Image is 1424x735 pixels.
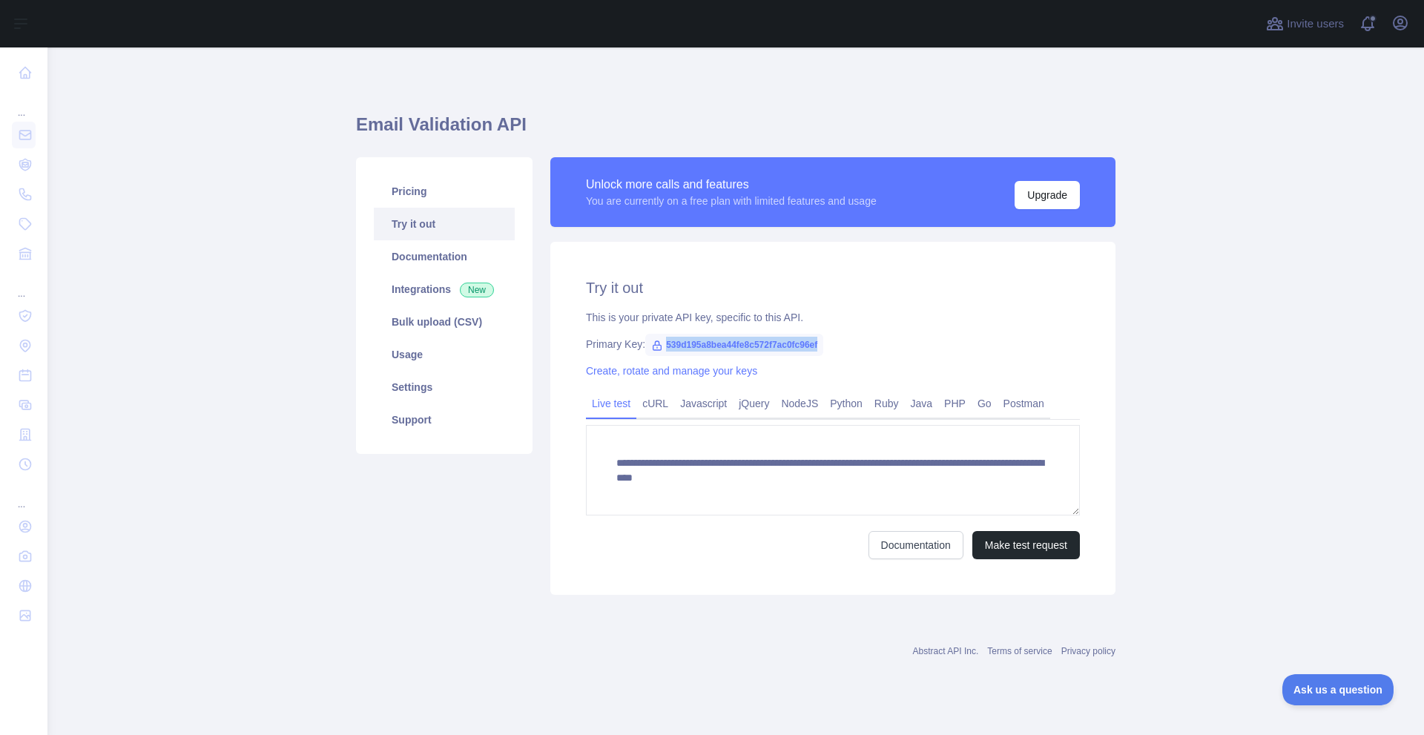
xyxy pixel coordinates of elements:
span: 539d195a8bea44fe8c572f7ac0fc96ef [645,334,823,356]
h2: Try it out [586,277,1080,298]
div: ... [12,270,36,300]
a: Terms of service [987,646,1052,656]
a: Postman [998,392,1050,415]
a: Integrations New [374,273,515,306]
a: Abstract API Inc. [913,646,979,656]
iframe: Toggle Customer Support [1282,674,1394,705]
span: Invite users [1287,16,1344,33]
a: Python [824,392,868,415]
div: This is your private API key, specific to this API. [586,310,1080,325]
a: Bulk upload (CSV) [374,306,515,338]
a: Support [374,403,515,436]
a: NodeJS [775,392,824,415]
a: Privacy policy [1061,646,1115,656]
span: New [460,283,494,297]
a: Live test [586,392,636,415]
button: Invite users [1263,12,1347,36]
a: Go [972,392,998,415]
a: Javascript [674,392,733,415]
a: Create, rotate and manage your keys [586,365,757,377]
button: Make test request [972,531,1080,559]
a: Documentation [868,531,963,559]
a: PHP [938,392,972,415]
div: Unlock more calls and features [586,176,877,194]
div: ... [12,481,36,510]
div: ... [12,89,36,119]
a: Pricing [374,175,515,208]
div: You are currently on a free plan with limited features and usage [586,194,877,208]
a: Try it out [374,208,515,240]
button: Upgrade [1015,181,1080,209]
h1: Email Validation API [356,113,1115,148]
a: Java [905,392,939,415]
a: Usage [374,338,515,371]
a: cURL [636,392,674,415]
a: jQuery [733,392,775,415]
a: Documentation [374,240,515,273]
a: Settings [374,371,515,403]
div: Primary Key: [586,337,1080,352]
a: Ruby [868,392,905,415]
